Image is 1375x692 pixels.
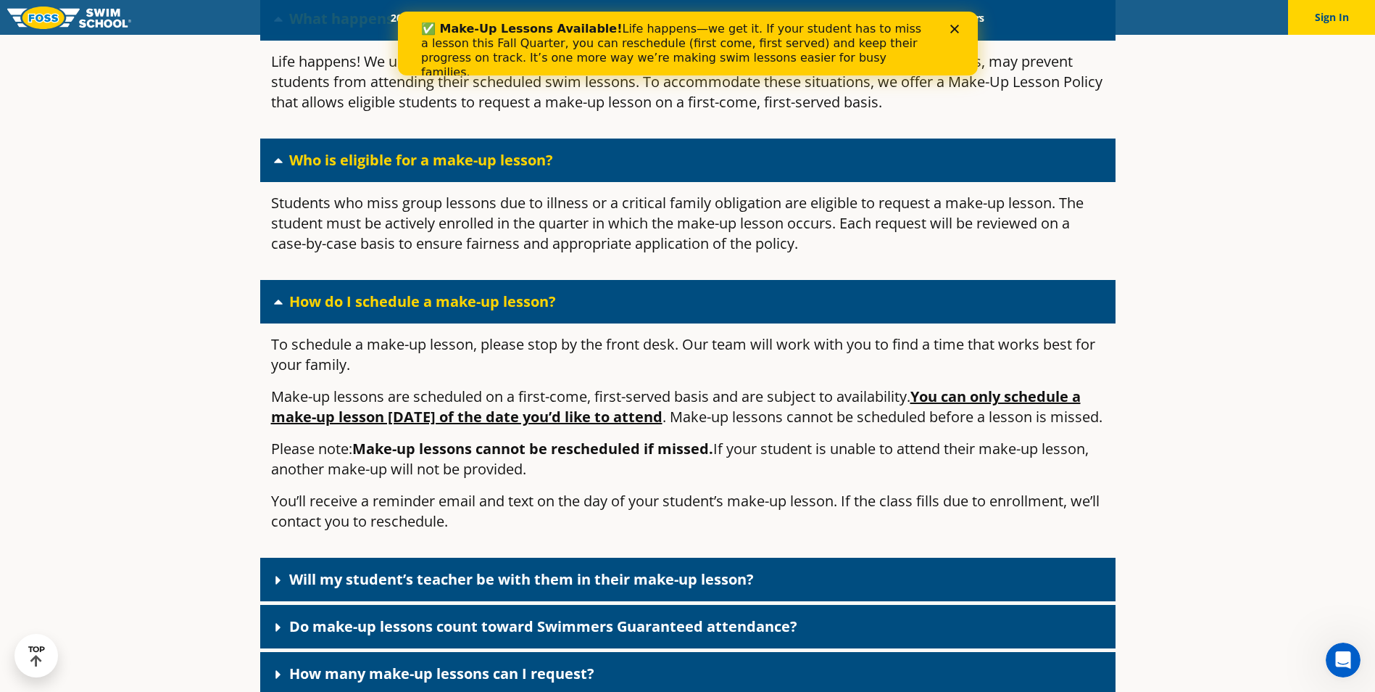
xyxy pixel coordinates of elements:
div: Who is eligible for a make-up lesson? [260,139,1116,182]
a: Schools [469,11,530,25]
p: Students who miss group lessons due to illness or a critical family obligation are eligible to re... [271,193,1105,254]
div: Will my student’s teacher be with them in their make-up lesson? [260,558,1116,601]
p: Please note: If your student is unable to attend their make-up lesson, another make-up will not b... [271,439,1105,479]
a: Will my student’s teacher be with them in their make-up lesson? [289,569,754,589]
div: Close [552,13,567,22]
p: Make-up lessons are scheduled on a first-come, first-served basis and are subject to availability... [271,387,1105,427]
a: Blog [891,11,936,25]
div: What happens if I miss a lesson? [260,41,1116,135]
img: FOSS Swim School Logo [7,7,131,29]
div: Life happens—we get it. If your student has to miss a lesson this Fall Quarter, you can reschedul... [23,10,533,68]
a: 2025 Calendar [378,11,469,25]
div: Who is eligible for a make-up lesson? [260,182,1116,276]
a: Do make-up lessons count toward Swimmers Guaranteed attendance? [289,617,797,636]
b: ✅ Make-Up Lessons Available! [23,10,224,24]
a: How do I schedule a make-up lesson? [289,292,556,311]
a: Swim Path® Program [530,11,657,25]
p: You’ll receive a reminder email and text on the day of your student’s make-up lesson. If the clas... [271,491,1105,532]
strong: Make-up lessons cannot be rescheduled if missed. [352,439,713,458]
div: How do I schedule a make-up lesson? [260,324,1116,554]
a: How many make-up lessons can I request? [289,664,594,683]
a: Careers [936,11,997,25]
div: TOP [28,645,45,667]
p: Life happens! We understand that unforeseen circumstances, such as illness and critical family ob... [271,52,1105,112]
div: Do make-up lessons count toward Swimmers Guaranteed attendance? [260,605,1116,648]
iframe: Intercom live chat banner [398,12,978,75]
div: How do I schedule a make-up lesson? [260,280,1116,324]
a: About FOSS [657,11,738,25]
a: Swim Like [PERSON_NAME] [738,11,892,25]
p: To schedule a make-up lesson, please stop by the front desk. Our team will work with you to find ... [271,334,1105,375]
a: Who is eligible for a make-up lesson? [289,150,553,170]
u: You can only schedule a make-up lesson [DATE] of the date you’d like to attend [271,387,1081,427]
iframe: Intercom live chat [1326,643,1361,677]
